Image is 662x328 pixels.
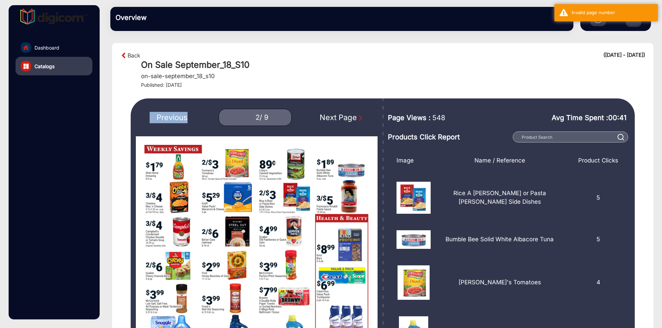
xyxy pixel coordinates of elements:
img: Next Page [357,115,364,121]
span: 00:41 [608,114,626,122]
p: [PERSON_NAME]'s Tomatoes [459,278,541,287]
h1: On Sale September_18_S10 [141,60,645,70]
p: Rice A [PERSON_NAME] or Pasta [PERSON_NAME] Side Dishes [436,189,563,207]
div: 5 [569,182,628,214]
h4: Published: [DATE] [141,82,645,88]
div: Name / Reference [431,156,569,165]
h3: Overview [116,13,212,22]
img: prodSearch%20_white.svg [618,134,624,140]
img: Previous Page [150,115,157,121]
div: Previous [150,112,188,123]
div: Next Page [320,112,364,123]
div: 5 [569,230,628,249]
p: Bumble Bee Solid White Albacore Tuna [445,235,554,244]
span: Catalogs [34,63,54,70]
h5: on-sale-september_18_s10 [141,73,215,80]
img: arrow-left-1.svg [120,51,128,60]
span: 548 [432,113,445,123]
div: ([DATE] - [DATE]) [603,51,645,60]
span: Page Views : [388,113,431,123]
img: 17573158520002025-09-08_9-49-21.png [397,230,431,249]
div: 4 [569,265,628,300]
a: Back [128,51,140,60]
a: Dashboard [16,38,92,57]
span: Avg Time Spent : [552,113,608,123]
a: Catalogs [16,57,92,75]
div: Invalid page number [572,9,653,16]
img: catalog [23,64,29,69]
input: Product Search [513,131,628,142]
img: home [23,44,29,51]
div: Product Clicks [569,156,628,165]
div: / 9 [260,113,268,122]
h3: Products Click Report [388,133,510,141]
span: Dashboard [34,44,59,51]
img: 17573158380002025-09-08_9-48-30.png [397,182,431,214]
img: 17573158210002025-09-08_9-41-34.png [397,265,431,300]
img: vmg-logo [20,9,88,24]
div: Image [391,156,431,165]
